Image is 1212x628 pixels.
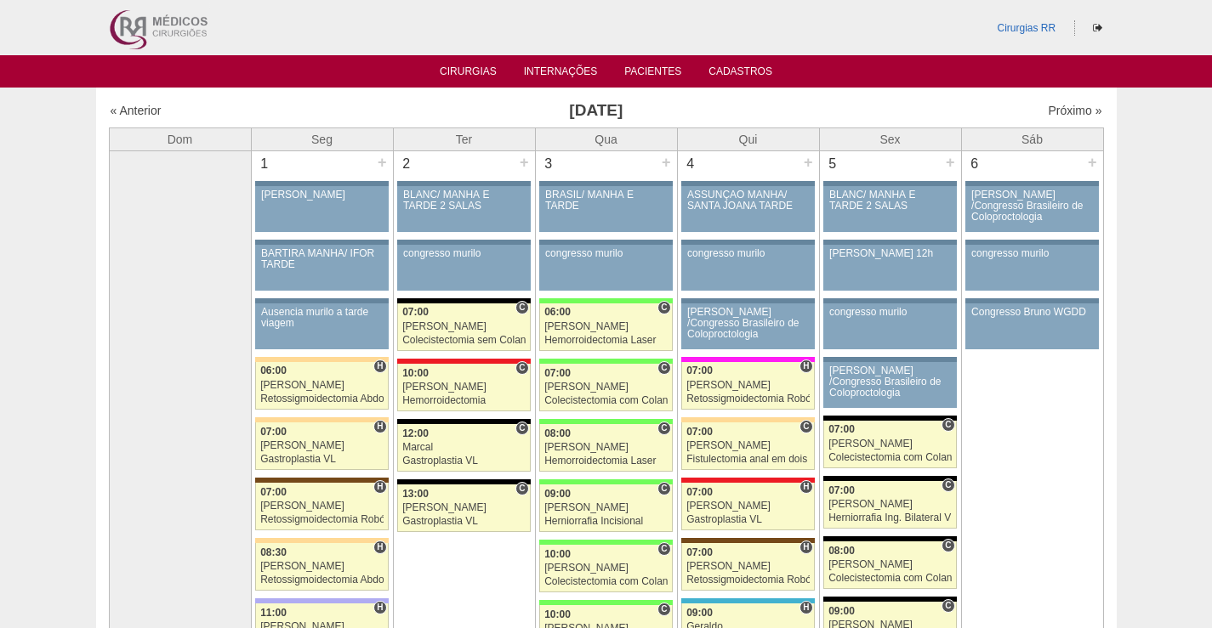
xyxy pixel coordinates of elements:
span: Consultório [799,420,812,433]
div: [PERSON_NAME] [544,563,668,574]
div: Key: Bartira [255,357,388,362]
div: [PERSON_NAME] [261,190,383,201]
span: 07:00 [686,546,713,558]
a: ASSUNÇÃO MANHÃ/ SANTA JOANA TARDE [681,186,814,232]
span: 07:00 [260,426,287,438]
span: 09:00 [828,605,855,617]
div: Key: Aviso [823,357,956,362]
a: Próximo » [1048,104,1101,117]
div: Key: Blanc [823,597,956,602]
a: BLANC/ MANHÃ E TARDE 2 SALAS [397,186,530,232]
span: Consultório [942,418,954,432]
div: [PERSON_NAME] [402,321,526,332]
div: Gastroplastia VL [686,514,810,525]
div: Key: Aviso [823,181,956,186]
div: congresso murilo [545,248,667,259]
div: Colecistectomia sem Colangiografia VL [402,335,526,346]
div: [PERSON_NAME] /Congresso Brasileiro de Coloproctologia [971,190,1093,223]
div: Key: Bartira [255,417,388,422]
div: [PERSON_NAME] [686,380,810,391]
div: Key: Brasil [539,359,672,364]
div: BLANC/ MANHÃ E TARDE 2 SALAS [829,190,951,212]
div: Key: Blanc [823,536,956,541]
span: 07:00 [686,426,713,438]
div: Key: Aviso [965,298,1098,303]
a: H 07:00 [PERSON_NAME] Gastroplastia VL [255,422,388,470]
span: Consultório [942,539,954,552]
div: [PERSON_NAME] [402,382,526,393]
a: C 08:00 [PERSON_NAME] Hemorroidectomia Laser [539,424,672,472]
div: ASSUNÇÃO MANHÃ/ SANTA JOANA TARDE [687,190,809,212]
div: Key: Aviso [255,181,388,186]
span: Consultório [515,421,528,435]
div: Key: Assunção [397,359,530,364]
div: [PERSON_NAME] [686,501,810,512]
span: 09:00 [544,488,571,500]
a: [PERSON_NAME] /Congresso Brasileiro de Coloproctologia [823,362,956,408]
div: Key: Aviso [681,181,814,186]
div: Key: Bartira [255,538,388,543]
div: Key: Aviso [255,298,388,303]
div: Key: Aviso [681,240,814,245]
div: Herniorrafia Ing. Bilateral VL [828,512,952,523]
a: C 07:00 [PERSON_NAME] Colecistectomia com Colangiografia VL [823,421,956,468]
span: 07:00 [402,306,429,318]
a: C 08:00 [PERSON_NAME] Colecistectomia com Colangiografia VL [823,541,956,589]
div: Key: Aviso [965,181,1098,186]
div: 3 [536,151,562,177]
span: Consultório [657,301,670,314]
span: Hospital [373,540,386,554]
a: congresso murilo [397,245,530,291]
a: H 07:00 [PERSON_NAME] Retossigmoidectomia Robótica [255,483,388,530]
a: C 07:00 [PERSON_NAME] Colecistectomia sem Colangiografia VL [397,303,530,351]
span: Consultório [657,361,670,375]
a: Congresso Bruno WGDD [965,303,1098,349]
th: Qui [677,127,819,150]
div: [PERSON_NAME] [828,559,952,570]
div: Key: Brasil [539,600,672,605]
div: [PERSON_NAME] [260,380,384,391]
div: 4 [678,151,704,177]
div: Key: Aviso [823,240,956,245]
div: + [1085,151,1100,173]
a: « Anterior [111,104,162,117]
div: [PERSON_NAME] [260,561,384,572]
span: Hospital [373,601,386,614]
span: 07:00 [686,486,713,498]
span: 10:00 [544,548,571,560]
div: + [943,151,958,173]
div: [PERSON_NAME] [402,502,526,513]
span: 13:00 [402,488,429,500]
a: [PERSON_NAME] /Congresso Brasileiro de Coloproctologia [965,186,1098,232]
span: Hospital [799,359,812,373]
div: Gastroplastia VL [402,516,526,527]
div: + [517,151,532,173]
div: Key: Aviso [397,240,530,245]
div: Herniorrafia Incisional [544,516,668,527]
a: BARTIRA MANHÃ/ IFOR TARDE [255,245,388,291]
span: 07:00 [828,423,855,435]
div: [PERSON_NAME] /Congresso Brasileiro de Coloproctologia [829,365,951,399]
span: Hospital [799,540,812,554]
th: Ter [393,127,535,150]
span: Consultório [515,301,528,314]
div: Fistulectomia anal em dois tempos [686,454,810,465]
span: 07:00 [544,367,571,379]
a: C 10:00 [PERSON_NAME] Colecistectomia com Colangiografia VL [539,545,672,592]
div: 1 [252,151,278,177]
div: [PERSON_NAME] [544,321,668,332]
th: Qua [535,127,677,150]
div: Key: Neomater [681,598,814,603]
div: Key: Aviso [255,240,388,245]
div: Colecistectomia com Colangiografia VL [828,573,952,584]
span: Consultório [515,361,528,375]
a: BLANC/ MANHÃ E TARDE 2 SALAS [823,186,956,232]
div: [PERSON_NAME] [686,561,810,572]
div: Key: Blanc [823,476,956,481]
span: Consultório [657,482,670,495]
a: congresso murilo [823,303,956,349]
span: 08:00 [828,545,855,557]
div: Retossigmoidectomia Abdominal VL [260,574,384,586]
div: [PERSON_NAME] [828,438,952,450]
div: Key: Assunção [681,478,814,483]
